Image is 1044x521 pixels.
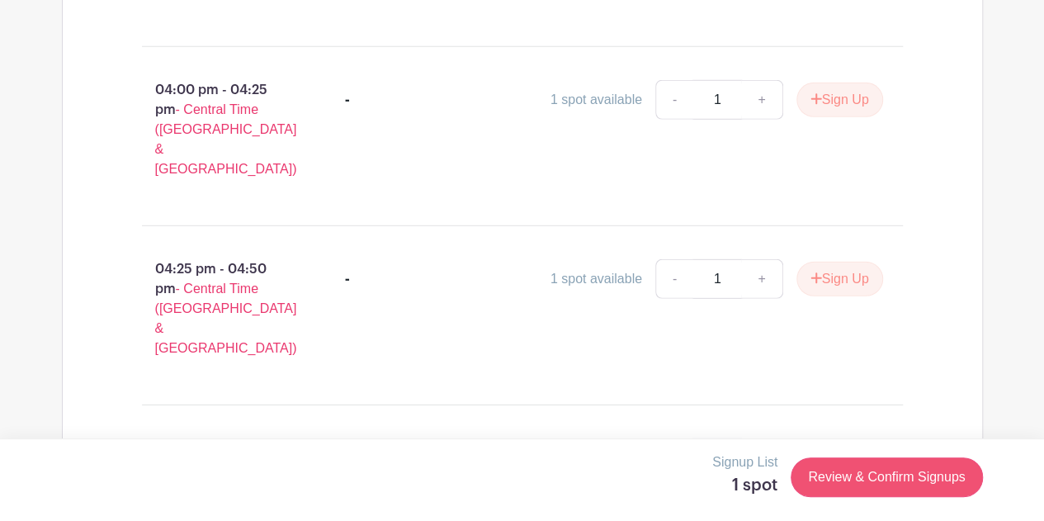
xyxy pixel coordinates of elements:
a: - [655,259,693,299]
span: - Central Time ([GEOGRAPHIC_DATA] & [GEOGRAPHIC_DATA]) [155,282,297,355]
a: + [741,259,782,299]
div: - [345,269,350,289]
p: 04:00 pm - 04:25 pm [116,73,319,186]
p: Signup List [712,452,777,472]
div: 1 spot available [550,269,642,289]
p: 04:25 pm - 04:50 pm [116,253,319,365]
div: 1 spot available [550,90,642,110]
button: Sign Up [796,83,883,117]
h5: 1 spot [712,476,777,495]
a: + [741,80,782,120]
div: - [345,90,350,110]
span: - Central Time ([GEOGRAPHIC_DATA] & [GEOGRAPHIC_DATA]) [155,102,297,176]
a: Review & Confirm Signups [791,457,982,497]
button: Sign Up [796,262,883,296]
a: - [655,80,693,120]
